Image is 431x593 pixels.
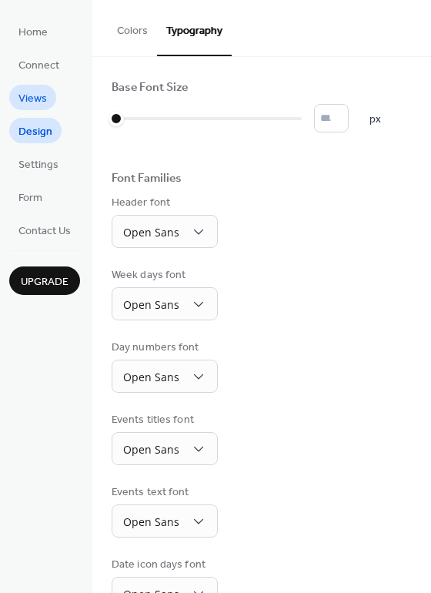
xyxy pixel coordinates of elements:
[112,557,215,573] div: Date icon days font
[18,25,48,41] span: Home
[123,442,179,457] span: Open Sans
[369,112,381,128] span: px
[18,190,42,206] span: Form
[9,85,56,110] a: Views
[18,157,58,173] span: Settings
[9,217,80,243] a: Contact Us
[123,514,179,529] span: Open Sans
[112,171,182,187] div: Font Families
[112,412,215,428] div: Events titles font
[18,223,71,240] span: Contact Us
[123,370,179,384] span: Open Sans
[9,118,62,143] a: Design
[18,58,59,74] span: Connect
[9,184,52,209] a: Form
[9,52,68,77] a: Connect
[9,266,80,295] button: Upgrade
[21,274,68,290] span: Upgrade
[9,151,68,176] a: Settings
[123,297,179,312] span: Open Sans
[112,340,215,356] div: Day numbers font
[112,195,215,211] div: Header font
[18,91,47,107] span: Views
[112,484,215,501] div: Events text font
[9,18,57,44] a: Home
[112,80,188,96] div: Base Font Size
[112,267,215,283] div: Week days font
[18,124,52,140] span: Design
[123,225,179,240] span: Open Sans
